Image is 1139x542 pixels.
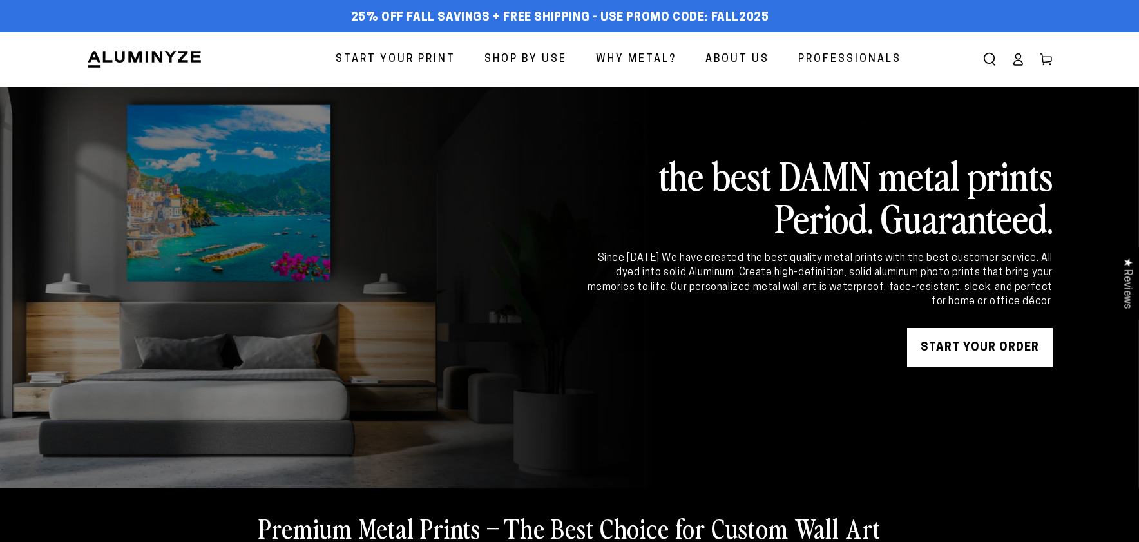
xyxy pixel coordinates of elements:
[596,50,676,69] span: Why Metal?
[975,45,1004,73] summary: Search our site
[585,251,1053,309] div: Since [DATE] We have created the best quality metal prints with the best customer service. All dy...
[585,153,1053,238] h2: the best DAMN metal prints Period. Guaranteed.
[705,50,769,69] span: About Us
[484,50,567,69] span: Shop By Use
[475,43,577,77] a: Shop By Use
[789,43,911,77] a: Professionals
[696,43,779,77] a: About Us
[798,50,901,69] span: Professionals
[336,50,455,69] span: Start Your Print
[586,43,686,77] a: Why Metal?
[351,11,769,25] span: 25% off FALL Savings + Free Shipping - Use Promo Code: FALL2025
[907,328,1053,367] a: START YOUR Order
[1115,247,1139,319] div: Click to open Judge.me floating reviews tab
[326,43,465,77] a: Start Your Print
